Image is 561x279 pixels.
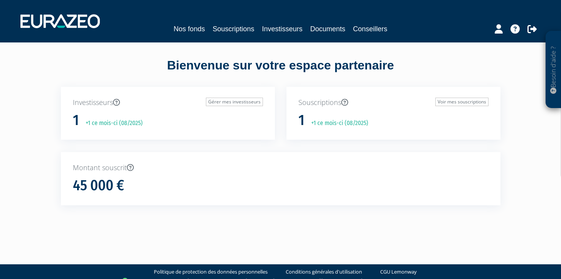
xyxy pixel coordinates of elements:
[55,57,506,87] div: Bienvenue sur votre espace partenaire
[73,178,124,194] h1: 45 000 €
[310,24,345,34] a: Documents
[380,268,417,276] a: CGU Lemonway
[174,24,205,34] a: Nos fonds
[435,98,489,106] a: Voir mes souscriptions
[262,24,302,34] a: Investisseurs
[306,119,368,128] p: +1 ce mois-ci (08/2025)
[20,14,100,28] img: 1732889491-logotype_eurazeo_blanc_rvb.png
[298,98,489,108] p: Souscriptions
[298,112,305,129] h1: 1
[154,268,268,276] a: Politique de protection des données personnelles
[206,98,263,106] a: Gérer mes investisseurs
[73,163,489,173] p: Montant souscrit
[353,24,387,34] a: Conseillers
[212,24,254,34] a: Souscriptions
[73,112,79,129] h1: 1
[549,35,558,105] p: Besoin d'aide ?
[80,119,143,128] p: +1 ce mois-ci (08/2025)
[73,98,263,108] p: Investisseurs
[286,268,362,276] a: Conditions générales d'utilisation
